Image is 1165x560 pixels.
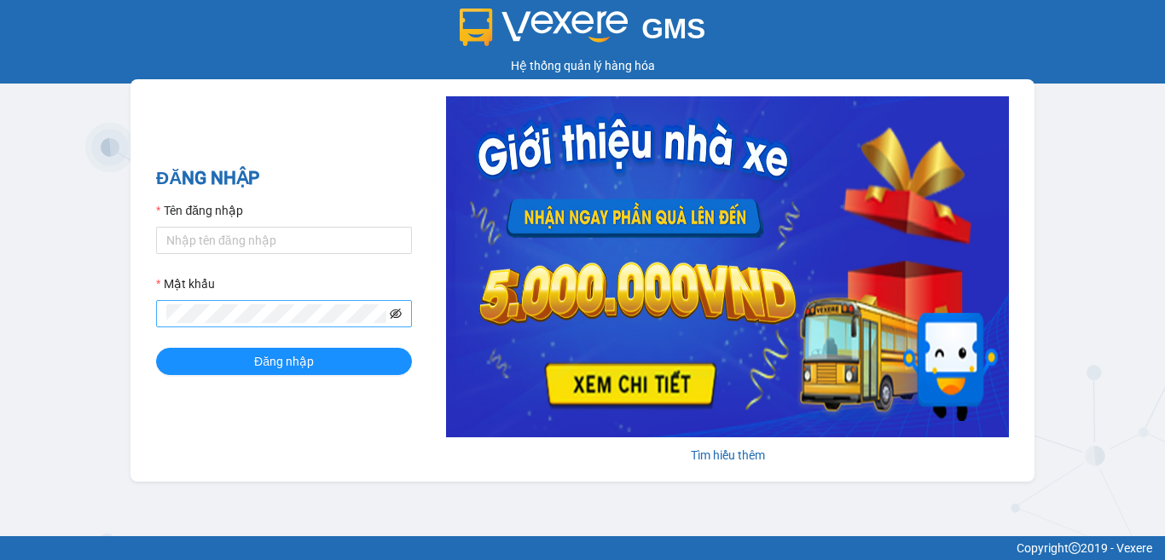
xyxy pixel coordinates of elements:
[156,348,412,375] button: Đăng nhập
[446,446,1009,465] div: Tìm hiểu thêm
[254,352,314,371] span: Đăng nhập
[156,165,412,193] h2: ĐĂNG NHẬP
[156,227,412,254] input: Tên đăng nhập
[460,26,706,39] a: GMS
[390,308,402,320] span: eye-invisible
[156,201,243,220] label: Tên đăng nhập
[13,539,1152,557] div: Copyright 2019 - Vexere
[446,96,1009,437] img: banner-0
[641,13,705,44] span: GMS
[1069,542,1081,554] span: copyright
[4,56,1161,75] div: Hệ thống quản lý hàng hóa
[166,304,386,323] input: Mật khẩu
[460,9,629,46] img: logo 2
[156,274,215,293] label: Mật khẩu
